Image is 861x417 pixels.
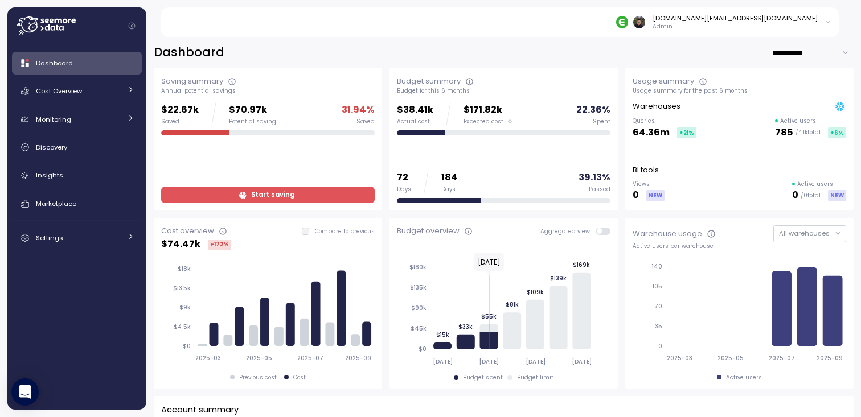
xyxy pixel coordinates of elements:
div: Open Intercom Messenger [11,378,39,406]
tspan: $4.5k [174,323,191,331]
tspan: 2025-07 [769,354,795,362]
div: +21 % [677,127,696,138]
p: 31.94 % [342,102,375,118]
div: Budget for this 6 months [397,87,610,95]
p: BI tools [633,164,659,176]
div: NEW [828,190,846,201]
div: +6 % [828,127,846,138]
p: Queries [633,117,696,125]
button: All warehouses [773,225,846,242]
tspan: 0 [658,342,662,350]
tspan: $45k [411,325,427,332]
p: 0 [792,188,798,203]
div: Potential saving [229,118,276,126]
div: Saved [356,118,375,126]
tspan: $33k [458,323,473,331]
span: Start saving [251,187,294,203]
p: $38.41k [397,102,433,118]
div: Usage summary [633,76,694,87]
div: Usage summary for the past 6 months [633,87,846,95]
tspan: 2025-09 [817,354,843,362]
p: $ 74.47k [161,237,200,252]
span: Insights [36,171,63,180]
a: Discovery [12,136,142,159]
p: 39.13 % [579,170,610,185]
tspan: $55k [481,312,497,320]
tspan: [DATE] [433,358,453,365]
div: NEW [646,190,665,201]
div: Cost [293,374,306,382]
p: 0 [633,188,639,203]
span: Monitoring [36,115,71,124]
a: Cost Overview [12,80,142,102]
tspan: 2025-05 [246,354,272,362]
p: Warehouses [633,101,680,112]
tspan: 2025-05 [717,354,744,362]
tspan: 2025-03 [195,354,221,362]
div: Saved [161,118,199,126]
div: Budget summary [397,76,461,87]
tspan: $0 [183,342,191,350]
p: Active users [797,180,833,188]
tspan: $13.5k [173,284,191,292]
div: Active users [726,374,762,382]
div: Active users per warehouse [633,242,846,250]
tspan: $9k [179,304,191,311]
span: Settings [36,233,63,242]
tspan: 2025-07 [297,354,323,362]
tspan: 2025-09 [346,354,372,362]
a: Insights [12,164,142,187]
text: [DATE] [478,257,501,267]
span: Discovery [36,143,67,152]
p: $70.97k [229,102,276,118]
div: Days [441,185,458,193]
tspan: $180k [409,263,427,271]
p: Admin [653,23,818,31]
tspan: [DATE] [526,358,546,365]
div: +172 % [208,240,231,250]
tspan: $139k [550,275,567,282]
tspan: $18k [178,265,191,273]
p: 22.36 % [576,102,610,118]
span: Aggregated view [540,228,596,235]
p: 64.36m [633,125,670,141]
a: Settings [12,226,142,249]
p: Account summary [161,403,239,416]
div: Previous cost [239,374,277,382]
span: All warehouses [779,229,830,238]
a: Dashboard [12,52,142,75]
button: Collapse navigation [125,22,139,30]
div: Days [397,185,411,193]
tspan: $169k [573,261,590,269]
tspan: 105 [652,283,662,290]
tspan: $0 [419,345,427,353]
tspan: 70 [654,303,662,310]
p: 785 [775,125,793,141]
tspan: [DATE] [479,358,499,365]
tspan: $109k [527,288,544,295]
div: Spent [593,118,610,126]
tspan: $135k [410,284,427,291]
h2: Dashboard [154,44,224,61]
p: / 4.1k total [796,129,821,137]
div: Budget limit [517,374,553,382]
div: Passed [589,185,610,193]
a: Marketplace [12,192,142,215]
p: Views [633,180,665,188]
tspan: 140 [651,263,662,270]
p: 184 [441,170,458,185]
div: Cost overview [161,225,214,237]
tspan: 35 [655,323,662,330]
div: [DOMAIN_NAME][EMAIL_ADDRESS][DOMAIN_NAME] [653,14,818,23]
div: Budget overview [397,225,460,237]
p: $22.67k [161,102,199,118]
a: Monitoring [12,108,142,131]
p: 72 [397,170,411,185]
a: Start saving [161,187,375,203]
tspan: 2025-03 [667,354,692,362]
img: 8a667c340b96c72f6b400081a025948b [633,16,645,28]
tspan: $15k [436,331,449,338]
div: Saving summary [161,76,223,87]
div: Actual cost [397,118,433,126]
p: Active users [780,117,816,125]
